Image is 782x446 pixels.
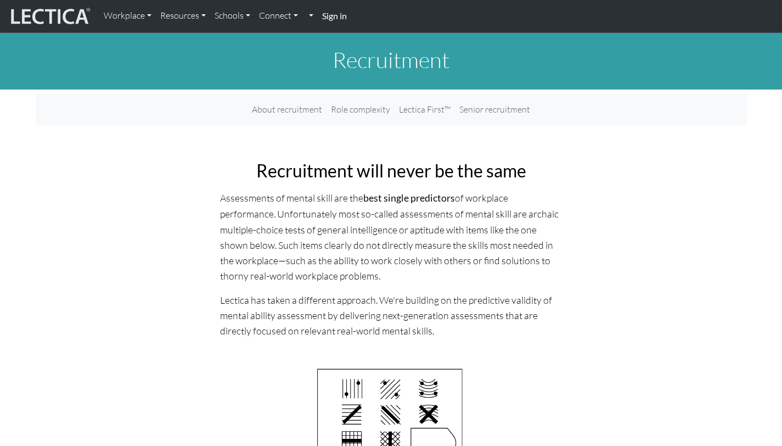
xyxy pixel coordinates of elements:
[99,4,156,27] a: Workplace
[220,292,562,338] p: Lectica has taken a different approach. We're building on the predictive validity of mental abili...
[455,98,535,121] a: Senior recruitment
[247,98,327,121] a: About recruitment
[318,4,351,28] a: Sign in
[156,4,210,27] a: Resources
[395,98,455,121] a: Lectica First™
[8,6,91,27] img: lecticalive
[220,190,562,283] p: Assessments of mental skill are the of workplace performance. Unfortunately most so-called assess...
[327,98,395,121] a: Role complexity
[363,192,455,204] a: best single predictors
[255,4,302,27] a: Connect
[220,160,562,181] h2: Recruitment will never be the same
[210,4,255,27] a: Schools
[322,10,347,21] strong: Sign in
[36,47,747,73] h1: Recruitment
